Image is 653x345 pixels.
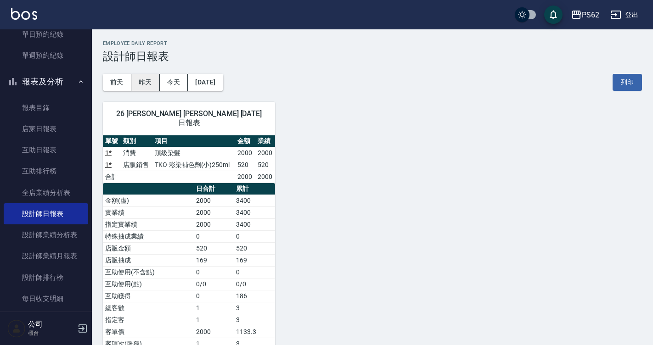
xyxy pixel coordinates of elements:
[194,206,234,218] td: 2000
[4,45,88,66] a: 單週預約紀錄
[4,139,88,161] a: 互助日報表
[234,206,275,218] td: 3400
[4,118,88,139] a: 店家日報表
[194,266,234,278] td: 0
[103,171,121,183] td: 合計
[235,171,255,183] td: 2000
[103,40,642,46] h2: Employee Daily Report
[103,314,194,326] td: 指定客
[194,326,234,338] td: 2000
[4,182,88,203] a: 全店業績分析表
[234,183,275,195] th: 累計
[152,147,235,159] td: 頂級染髮
[255,135,276,147] th: 業績
[234,326,275,338] td: 1133.3
[103,230,194,242] td: 特殊抽成業績
[567,6,603,24] button: PS62
[194,302,234,314] td: 1
[235,147,255,159] td: 2000
[4,97,88,118] a: 報表目錄
[194,290,234,302] td: 0
[255,159,276,171] td: 520
[103,74,131,91] button: 前天
[121,147,152,159] td: 消費
[103,50,642,63] h3: 設計師日報表
[194,195,234,206] td: 2000
[103,218,194,230] td: 指定實業績
[11,8,37,20] img: Logo
[103,195,194,206] td: 金額(虛)
[152,135,235,147] th: 項目
[103,242,194,254] td: 店販金額
[234,278,275,290] td: 0/0
[28,320,75,329] h5: 公司
[188,74,223,91] button: [DATE]
[152,159,235,171] td: TKO-彩染補色劑(小)250ml
[235,135,255,147] th: 金額
[194,183,234,195] th: 日合計
[4,288,88,309] a: 每日收支明細
[234,230,275,242] td: 0
[4,161,88,182] a: 互助排行榜
[234,290,275,302] td: 186
[234,302,275,314] td: 3
[194,230,234,242] td: 0
[4,309,88,330] a: 收支分類明細表
[121,159,152,171] td: 店販銷售
[582,9,599,21] div: PS62
[28,329,75,337] p: 櫃台
[613,74,642,91] button: 列印
[255,147,276,159] td: 2000
[4,70,88,94] button: 報表及分析
[160,74,188,91] button: 今天
[194,218,234,230] td: 2000
[103,254,194,266] td: 店販抽成
[4,24,88,45] a: 單日預約紀錄
[234,195,275,206] td: 3400
[7,319,26,338] img: Person
[103,302,194,314] td: 總客數
[4,224,88,245] a: 設計師業績分析表
[4,267,88,288] a: 設計師排行榜
[607,6,642,23] button: 登出
[103,326,194,338] td: 客單價
[234,254,275,266] td: 169
[103,135,121,147] th: 單號
[114,109,264,128] span: 26 [PERSON_NAME] [PERSON_NAME] [DATE] 日報表
[234,266,275,278] td: 0
[194,254,234,266] td: 169
[194,278,234,290] td: 0/0
[255,171,276,183] td: 2000
[4,245,88,267] a: 設計師業績月報表
[234,242,275,254] td: 520
[234,218,275,230] td: 3400
[194,314,234,326] td: 1
[103,135,275,183] table: a dense table
[131,74,160,91] button: 昨天
[4,203,88,224] a: 設計師日報表
[235,159,255,171] td: 520
[103,278,194,290] td: 互助使用(點)
[234,314,275,326] td: 3
[544,6,563,24] button: save
[103,206,194,218] td: 實業績
[194,242,234,254] td: 520
[103,266,194,278] td: 互助使用(不含點)
[103,290,194,302] td: 互助獲得
[121,135,152,147] th: 類別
